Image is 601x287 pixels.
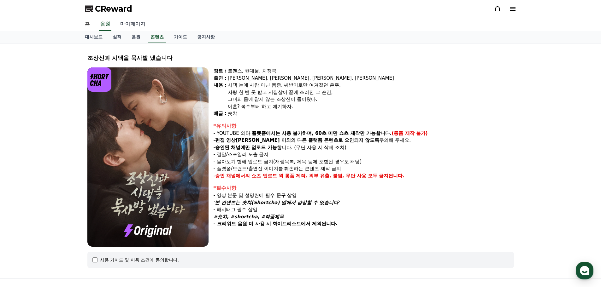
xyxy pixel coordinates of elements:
[169,31,192,43] a: 가이드
[192,31,220,43] a: 공지사항
[214,144,514,151] p: - 합니다. (무단 사용 시 삭제 조치)
[214,200,340,205] em: '본 컨텐츠는 숏챠(Shortcha) 앱에서 감상할 수 있습니다'
[58,210,65,215] span: 대화
[214,122,514,130] div: *유의사항
[214,130,514,137] p: - YOUTUBE 외
[214,151,514,158] p: - 결말/스포일러 노출 금지
[20,209,24,214] span: 홈
[81,200,121,215] a: 설정
[214,214,284,220] em: #숏챠, #shortcha, #작품제목
[108,31,127,43] a: 실적
[100,257,179,263] div: 사용 가이드 및 이용 조건에 동의합니다.
[214,221,338,227] strong: - 크리워드 음원 미 사용 시 화이트리스트에서 제외됩니다.
[245,130,392,136] strong: 타 플랫폼에서는 사용 불가하며, 60초 미만 쇼츠 제작만 가능합니다.
[85,4,132,14] a: CReward
[214,82,227,110] div: 내용 :
[214,184,514,192] div: *필수사항
[228,96,514,103] div: 그녀의 몸에 참지 않는 조상신이 들어왔다.
[214,67,227,75] div: 장르 :
[97,209,105,214] span: 설정
[228,103,514,110] div: 이혼? 복수부터 하고 얘기하자.
[228,110,514,117] div: 숏챠
[148,31,166,43] a: 콘텐츠
[228,82,514,89] div: 시댁 눈에 사람 아닌 몸종, 씨받이로만 여겨졌던 은주,
[228,89,514,96] div: 사랑 한 번 못 받고 시집살이 끝에 쓰러진 그 순간,
[87,67,209,247] img: video
[115,18,150,31] a: 마이페이지
[215,173,283,179] strong: 승인 채널에서의 쇼츠 업로드 외
[95,4,132,14] span: CReward
[99,18,111,31] a: 음원
[297,137,380,143] strong: 다른 플랫폼 콘텐츠로 오인되지 않도록
[392,130,428,136] strong: (롱폼 제작 불가)
[228,75,514,82] div: [PERSON_NAME], [PERSON_NAME], [PERSON_NAME], [PERSON_NAME]
[42,200,81,215] a: 대화
[214,172,514,180] p: -
[214,137,514,144] p: - 주의해 주세요.
[214,206,514,213] p: - 해시태그 필수 삽입
[214,158,514,165] p: - 몰아보기 형태 업로드 금지(재생목록, 제목 등에 포함된 경우도 해당)
[80,18,95,31] a: 홈
[87,54,514,62] div: 조상신과 시댁을 묵사발 냈습니다
[2,200,42,215] a: 홈
[214,110,227,117] div: 배급 :
[127,31,145,43] a: 음원
[215,145,277,150] strong: 승인된 채널에만 업로드 가능
[285,173,405,179] strong: 롱폼 제작, 외부 유출, 불펌, 무단 사용 모두 금지됩니다.
[215,137,296,143] strong: 편집 영상[PERSON_NAME] 이외의
[214,75,227,82] div: 출연 :
[87,67,112,92] img: logo
[228,67,514,75] div: 로맨스, 현대물, 치정극
[214,192,514,199] p: - 영상 본문 및 설명란에 필수 문구 삽입
[80,31,108,43] a: 대시보드
[214,165,514,172] p: - 플랫폼/브랜드/출연진 이미지를 훼손하는 콘텐츠 제작 금지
